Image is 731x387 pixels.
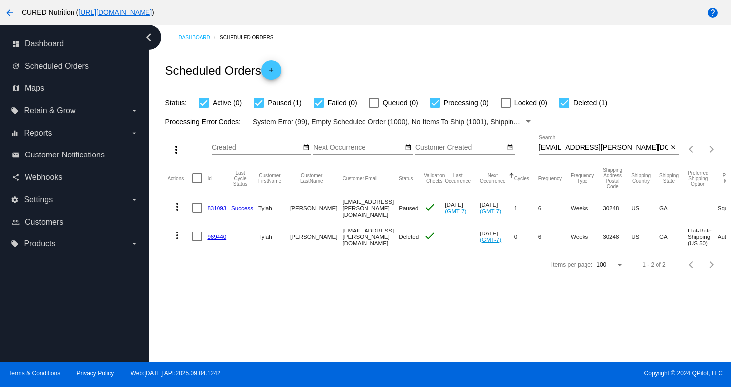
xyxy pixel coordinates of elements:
i: people_outline [12,218,20,226]
span: Maps [25,84,44,93]
mat-icon: close [670,144,677,152]
input: Search [539,144,668,152]
div: 1 - 2 of 2 [642,261,665,268]
mat-icon: add [265,67,277,78]
a: dashboard Dashboard [12,36,138,52]
a: 969440 [207,233,226,240]
span: Settings [24,195,53,204]
a: map Maps [12,80,138,96]
mat-cell: [DATE] [480,222,514,251]
button: Change sorting for PreferredShippingOption [688,170,709,187]
input: Next Occurrence [313,144,403,152]
mat-cell: GA [659,193,688,222]
mat-cell: Weeks [571,222,603,251]
input: Customer Created [415,144,505,152]
button: Clear [668,143,679,153]
a: (GMT-7) [445,208,466,214]
button: Next page [702,139,722,159]
i: map [12,84,20,92]
span: Customers [25,218,63,227]
i: local_offer [11,107,19,115]
i: arrow_drop_down [130,196,138,204]
button: Change sorting for LastOccurrenceUtc [445,173,471,184]
mat-cell: [PERSON_NAME] [290,222,342,251]
i: email [12,151,20,159]
mat-header-cell: Actions [167,163,192,193]
span: Scheduled Orders [25,62,89,71]
mat-icon: help [707,7,719,19]
button: Change sorting for NextOccurrenceUtc [480,173,506,184]
button: Next page [702,255,722,275]
a: share Webhooks [12,169,138,185]
i: chevron_left [141,29,157,45]
span: Copyright © 2024 QPilot, LLC [374,370,723,377]
mat-cell: 6 [538,193,571,222]
mat-cell: [EMAIL_ADDRESS][PERSON_NAME][DOMAIN_NAME] [342,222,399,251]
span: Processing (0) [444,97,489,109]
span: CURED Nutrition ( ) [22,8,154,16]
i: share [12,173,20,181]
mat-cell: GA [659,222,688,251]
button: Change sorting for Status [399,175,413,181]
button: Change sorting for LastProcessingCycleId [231,170,249,187]
span: Paused (1) [268,97,301,109]
button: Previous page [682,139,702,159]
mat-cell: 6 [538,222,571,251]
a: Success [231,205,253,211]
a: people_outline Customers [12,214,138,230]
span: Queued (0) [383,97,418,109]
span: Paused [399,205,418,211]
span: Status: [165,99,187,107]
mat-cell: [EMAIL_ADDRESS][PERSON_NAME][DOMAIN_NAME] [342,193,399,222]
mat-icon: more_vert [170,144,182,155]
button: Change sorting for FrequencyType [571,173,594,184]
i: arrow_drop_down [130,107,138,115]
a: Web:[DATE] API:2025.09.04.1242 [131,370,220,377]
mat-cell: 30248 [603,222,631,251]
button: Change sorting for CustomerEmail [342,175,377,181]
span: Customer Notifications [25,151,105,159]
button: Change sorting for CustomerLastName [290,173,333,184]
a: (GMT-7) [480,208,501,214]
a: Privacy Policy [77,370,114,377]
button: Change sorting for ShippingCountry [631,173,651,184]
mat-icon: more_vert [171,230,183,241]
span: Locked (0) [514,97,547,109]
span: 100 [596,261,606,268]
span: Webhooks [25,173,62,182]
a: 831093 [207,205,226,211]
div: Items per page: [551,261,592,268]
mat-icon: check [424,230,436,242]
i: local_offer [11,240,19,248]
mat-header-cell: Validation Checks [424,163,445,193]
mat-icon: check [424,201,436,213]
a: [URL][DOMAIN_NAME] [78,8,152,16]
i: settings [11,196,19,204]
i: arrow_drop_down [130,129,138,137]
a: Scheduled Orders [220,30,282,45]
a: Terms & Conditions [8,370,60,377]
i: dashboard [12,40,20,48]
i: update [12,62,20,70]
input: Created [212,144,301,152]
mat-cell: [PERSON_NAME] [290,193,342,222]
button: Previous page [682,255,702,275]
mat-icon: arrow_back [4,7,16,19]
a: update Scheduled Orders [12,58,138,74]
mat-cell: 1 [514,193,538,222]
a: email Customer Notifications [12,147,138,163]
span: Deleted (1) [573,97,607,109]
mat-cell: Weeks [571,193,603,222]
h2: Scheduled Orders [165,60,281,80]
mat-icon: date_range [303,144,310,152]
mat-select: Filter by Processing Error Codes [253,116,533,128]
span: Dashboard [25,39,64,48]
span: Failed (0) [328,97,357,109]
button: Change sorting for CustomerFirstName [258,173,281,184]
mat-icon: more_vert [171,201,183,213]
mat-cell: [DATE] [445,193,480,222]
i: arrow_drop_down [130,240,138,248]
button: Change sorting for Id [207,175,211,181]
mat-cell: Tylah [258,193,290,222]
span: Reports [24,129,52,138]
